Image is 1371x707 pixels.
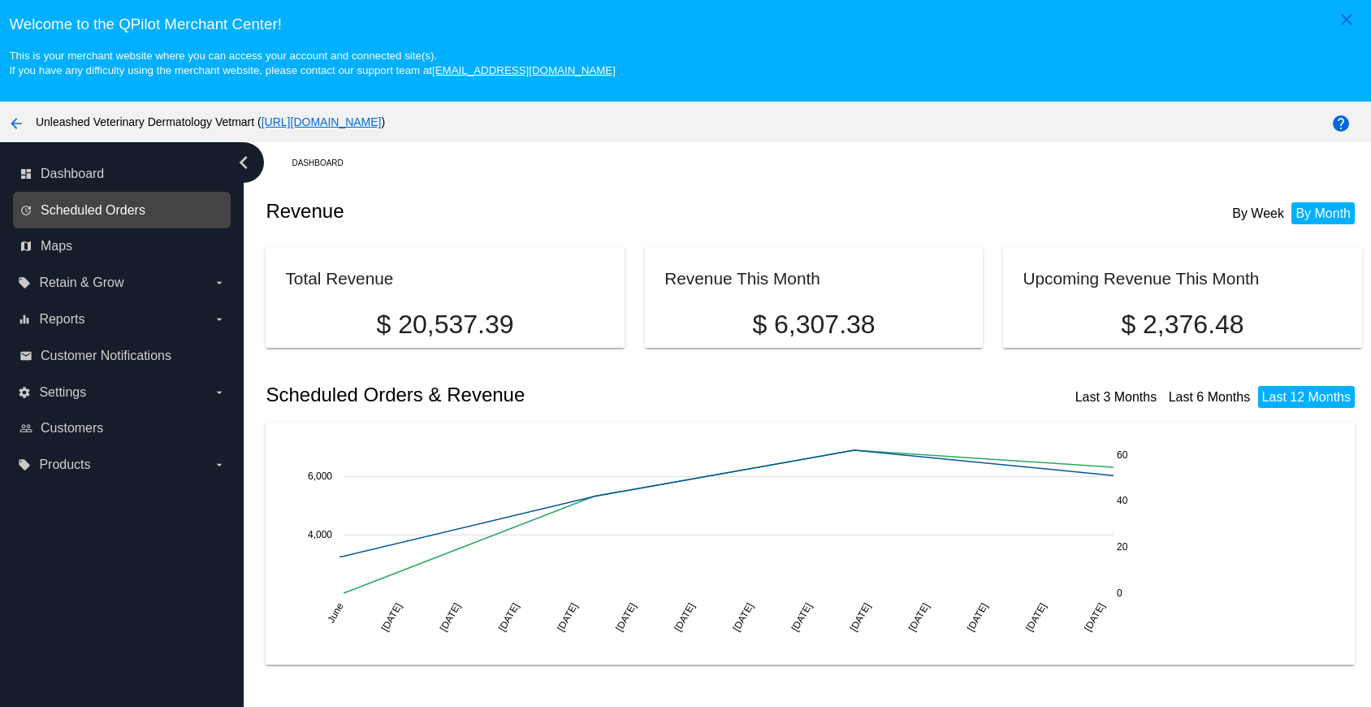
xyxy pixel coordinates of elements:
h2: Revenue This Month [664,269,820,288]
h2: Revenue [266,200,814,223]
span: Dashboard [41,167,104,181]
mat-icon: help [1331,114,1351,133]
p: $ 20,537.39 [285,310,604,340]
i: people_outline [19,422,32,435]
i: chevron_left [231,150,257,176]
text: 4,000 [308,529,332,540]
text: 0 [1117,588,1122,599]
h3: Welcome to the QPilot Merchant Center! [9,15,1361,33]
text: 40 [1117,495,1128,506]
span: Products [39,458,90,472]
a: Last 3 Months [1075,390,1157,404]
mat-icon: close [1337,10,1356,29]
text: June [326,601,346,625]
text: [DATE] [556,601,581,634]
i: settings [18,386,31,399]
a: [URL][DOMAIN_NAME] [262,115,382,128]
i: map [19,240,32,253]
a: email Customer Notifications [19,343,226,369]
span: Settings [39,385,86,400]
text: [DATE] [1024,601,1049,634]
span: Unleashed Veterinary Dermatology Vetmart ( ) [36,115,385,128]
span: Customer Notifications [41,349,171,363]
i: arrow_drop_down [213,313,226,326]
i: local_offer [18,276,31,289]
span: Maps [41,239,72,254]
h2: Total Revenue [285,269,393,288]
text: [DATE] [789,601,815,634]
text: 20 [1117,541,1128,553]
h2: Upcoming Revenue This Month [1023,269,1259,288]
i: arrow_drop_down [213,386,226,399]
h2: Scheduled Orders & Revenue [266,384,814,406]
text: [DATE] [379,601,404,634]
a: [EMAIL_ADDRESS][DOMAIN_NAME] [432,64,616,76]
text: [DATE] [731,601,756,634]
text: [DATE] [965,601,990,634]
text: 60 [1117,449,1128,461]
text: 6,000 [308,471,332,482]
a: map Maps [19,233,226,259]
i: local_offer [18,458,31,471]
span: Reports [39,312,84,327]
i: update [19,204,32,217]
p: $ 2,376.48 [1023,310,1342,340]
text: [DATE] [614,601,639,634]
i: dashboard [19,167,32,180]
text: [DATE] [1083,601,1108,634]
a: Last 6 Months [1169,390,1251,404]
small: This is your merchant website where you can access your account and connected site(s). If you hav... [9,50,615,76]
mat-icon: arrow_back [6,114,26,133]
a: update Scheduled Orders [19,197,226,223]
i: arrow_drop_down [213,458,226,471]
a: Last 12 Months [1262,390,1351,404]
a: people_outline Customers [19,415,226,441]
i: email [19,349,32,362]
i: equalizer [18,313,31,326]
a: dashboard Dashboard [19,161,226,187]
li: By Month [1291,202,1355,224]
p: $ 6,307.38 [664,310,962,340]
i: arrow_drop_down [213,276,226,289]
a: Dashboard [292,150,357,176]
text: [DATE] [906,601,932,634]
span: Customers [41,421,103,436]
text: [DATE] [496,601,521,634]
text: [DATE] [438,601,463,634]
span: Scheduled Orders [41,203,145,218]
li: By Week [1228,202,1288,224]
text: [DATE] [848,601,873,634]
span: Retain & Grow [39,275,123,290]
text: [DATE] [673,601,698,634]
